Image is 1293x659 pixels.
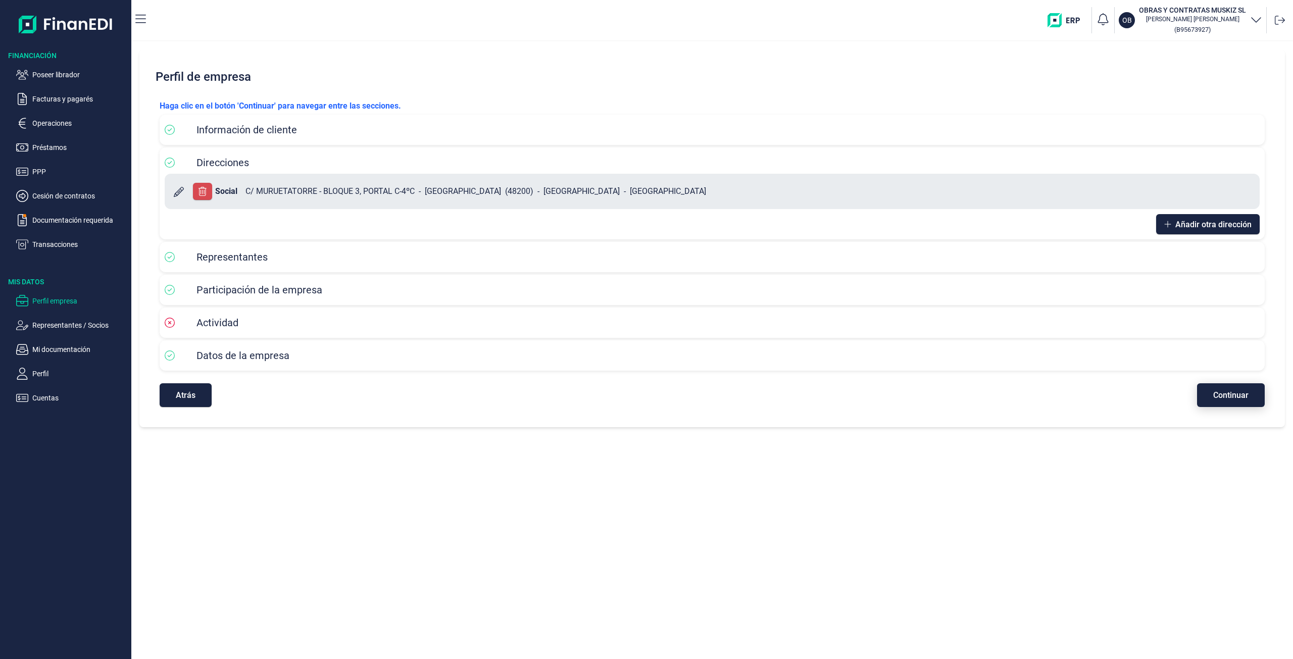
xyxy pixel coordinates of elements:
button: Cuentas [16,392,127,404]
span: - [624,185,626,197]
p: Cesión de contratos [32,190,127,202]
span: Datos de la empresa [196,349,289,362]
button: Operaciones [16,117,127,129]
h3: OBRAS Y CONTRATAS MUSKIZ SL [1139,5,1246,15]
p: [PERSON_NAME] [PERSON_NAME] [1139,15,1246,23]
span: [GEOGRAPHIC_DATA] [630,185,706,197]
p: Haga clic en el botón 'Continuar' para navegar entre las secciones. [160,100,1265,112]
p: Mi documentación [32,343,127,356]
p: Documentación requerida [32,214,127,226]
span: Atrás [176,391,195,399]
button: Atrás [160,383,212,407]
p: Perfil [32,368,127,380]
button: Perfil [16,368,127,380]
button: Préstamos [16,141,127,154]
button: PPP [16,166,127,178]
span: Continuar [1213,391,1249,399]
span: Participación de la empresa [196,284,322,296]
button: Transacciones [16,238,127,250]
span: [GEOGRAPHIC_DATA] [543,185,620,197]
span: Información de cliente [196,124,297,136]
p: OB [1122,15,1132,25]
button: Poseer librador [16,69,127,81]
small: Copiar cif [1174,26,1211,33]
button: Mi documentación [16,343,127,356]
p: Cuentas [32,392,127,404]
button: OBOBRAS Y CONTRATAS MUSKIZ SL[PERSON_NAME] [PERSON_NAME](B95673927) [1119,5,1262,35]
button: Facturas y pagarés [16,93,127,105]
button: Perfil empresa [16,295,127,307]
b: Social [215,186,237,196]
span: Representantes [196,251,268,263]
p: PPP [32,166,127,178]
p: Transacciones [32,238,127,250]
button: Continuar [1197,383,1265,407]
p: Facturas y pagarés [32,93,127,105]
p: Poseer librador [32,69,127,81]
button: Añadir otra dirección [1156,214,1260,234]
button: Cesión de contratos [16,190,127,202]
img: erp [1048,13,1087,27]
span: [GEOGRAPHIC_DATA] [425,185,501,197]
span: ( 48200 ) [505,185,533,197]
span: - [537,185,539,197]
button: Representantes / Socios [16,319,127,331]
p: Perfil empresa [32,295,127,307]
img: Logo de aplicación [19,8,113,40]
span: Actividad [196,317,238,329]
p: Préstamos [32,141,127,154]
span: C/ MURUETATORRE - BLOQUE 3, PORTAL C-4ºC [245,185,415,197]
span: Direcciones [196,157,249,169]
button: Documentación requerida [16,214,127,226]
span: Añadir otra dirección [1175,221,1252,228]
span: - [419,185,421,197]
p: Representantes / Socios [32,319,127,331]
p: Operaciones [32,117,127,129]
h2: Perfil de empresa [152,62,1273,92]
